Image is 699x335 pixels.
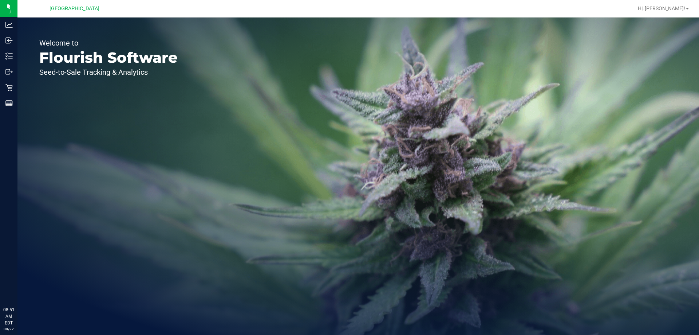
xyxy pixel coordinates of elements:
inline-svg: Inbound [5,37,13,44]
inline-svg: Retail [5,84,13,91]
p: 08/22 [3,326,14,332]
span: Hi, [PERSON_NAME]! [638,5,685,11]
p: Flourish Software [39,50,178,65]
inline-svg: Analytics [5,21,13,28]
p: Seed-to-Sale Tracking & Analytics [39,69,178,76]
iframe: Resource center [7,277,29,299]
p: 08:51 AM EDT [3,307,14,326]
inline-svg: Reports [5,100,13,107]
inline-svg: Inventory [5,52,13,60]
span: [GEOGRAPHIC_DATA] [50,5,99,12]
p: Welcome to [39,39,178,47]
inline-svg: Outbound [5,68,13,75]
